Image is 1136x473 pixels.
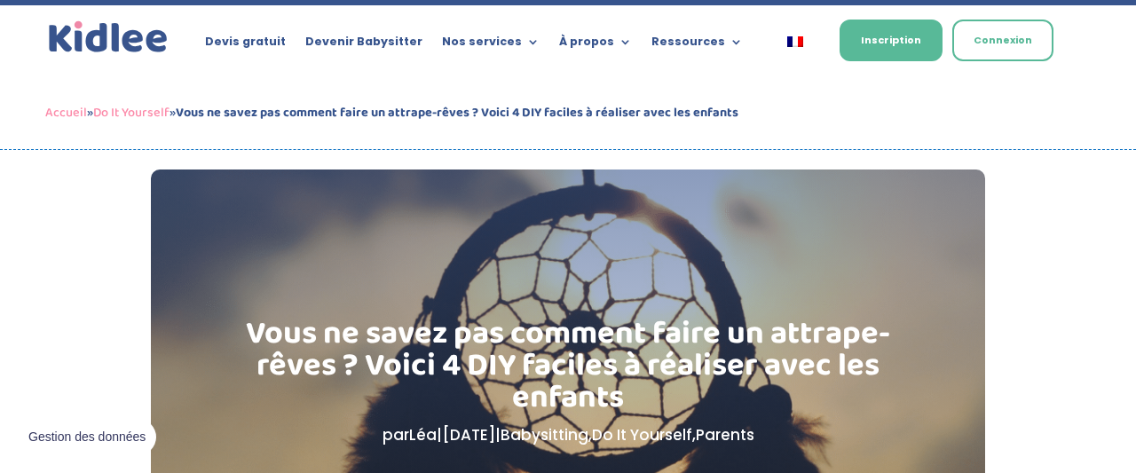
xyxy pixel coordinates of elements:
[501,424,588,445] a: Babysitting
[18,419,156,456] button: Gestion des données
[442,35,540,55] a: Nos services
[696,424,754,445] a: Parents
[93,102,170,123] a: Do It Yourself
[651,35,743,55] a: Ressources
[45,102,738,123] span: » »
[28,430,146,445] span: Gestion des données
[840,20,943,61] a: Inscription
[45,18,170,57] img: logo_kidlee_bleu
[45,102,87,123] a: Accueil
[442,424,495,445] span: [DATE]
[559,35,632,55] a: À propos
[205,35,286,55] a: Devis gratuit
[45,18,170,57] a: Kidlee Logo
[241,422,896,448] p: par | | , ,
[952,20,1053,61] a: Connexion
[592,424,692,445] a: Do It Yourself
[409,424,437,445] a: Léa
[787,36,803,47] img: Français
[241,318,896,422] h1: Vous ne savez pas comment faire un attrape-rêves ? Voici 4 DIY faciles à réaliser avec les enfants
[176,102,738,123] strong: Vous ne savez pas comment faire un attrape-rêves ? Voici 4 DIY faciles à réaliser avec les enfants
[305,35,422,55] a: Devenir Babysitter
